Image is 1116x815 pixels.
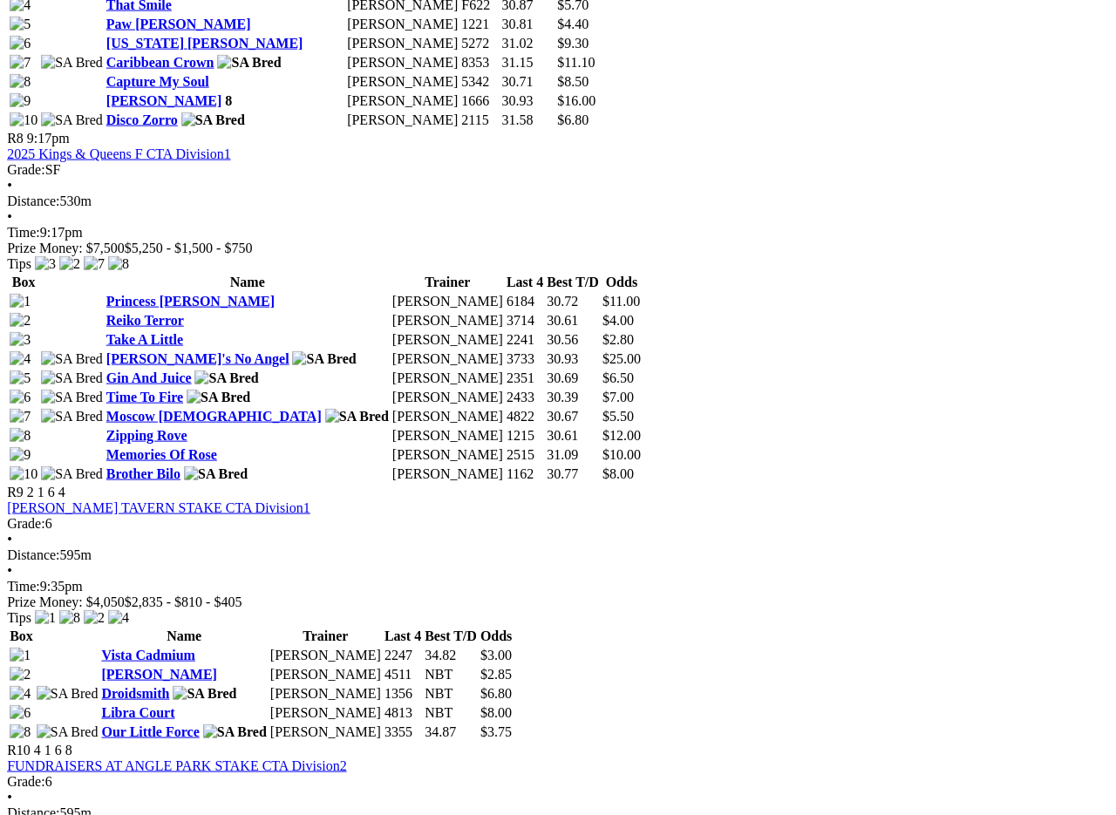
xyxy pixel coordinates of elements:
[7,516,45,531] span: Grade:
[7,194,59,208] span: Distance:
[500,54,555,71] td: 31.15
[41,409,103,424] img: SA Bred
[106,447,217,462] a: Memories Of Rose
[10,686,31,702] img: 4
[41,370,103,386] img: SA Bred
[506,274,544,291] th: Last 4
[7,209,12,224] span: •
[602,409,634,424] span: $5.50
[7,563,12,578] span: •
[10,409,31,424] img: 7
[460,16,499,33] td: 1221
[391,331,504,349] td: [PERSON_NAME]
[424,647,478,664] td: 34.82
[35,610,56,626] img: 1
[37,724,99,740] img: SA Bred
[602,447,641,462] span: $10.00
[84,610,105,626] img: 2
[7,194,1109,209] div: 530m
[325,409,389,424] img: SA Bred
[106,351,289,366] a: [PERSON_NAME]'s No Angel
[10,36,31,51] img: 6
[106,390,183,404] a: Time To Fire
[7,162,45,177] span: Grade:
[106,74,209,89] a: Capture My Soul
[269,628,382,645] th: Trainer
[100,628,267,645] th: Name
[269,704,382,722] td: [PERSON_NAME]
[7,532,12,547] span: •
[546,370,600,387] td: 30.69
[37,686,99,702] img: SA Bred
[7,131,24,146] span: R8
[7,610,31,625] span: Tips
[108,610,129,626] img: 4
[391,389,504,406] td: [PERSON_NAME]
[106,409,322,424] a: Moscow [DEMOGRAPHIC_DATA]
[602,351,641,366] span: $25.00
[602,294,640,309] span: $11.00
[12,275,36,289] span: Box
[506,446,544,464] td: 2515
[10,667,31,683] img: 2
[269,647,382,664] td: [PERSON_NAME]
[7,790,12,805] span: •
[424,666,478,683] td: NBT
[7,485,24,499] span: R9
[384,704,422,722] td: 4813
[292,351,356,367] img: SA Bred
[10,628,33,643] span: Box
[480,686,512,701] span: $6.80
[10,351,31,367] img: 4
[181,112,245,128] img: SA Bred
[460,35,499,52] td: 5272
[7,146,231,161] a: 2025 Kings & Queens F CTA Division1
[125,241,253,255] span: $5,250 - $1,500 - $750
[27,131,70,146] span: 9:17pm
[506,350,544,368] td: 3733
[10,724,31,740] img: 8
[7,516,1109,532] div: 6
[7,225,1109,241] div: 9:17pm
[105,274,390,291] th: Name
[546,408,600,425] td: 30.67
[7,241,1109,256] div: Prize Money: $7,500
[184,466,248,482] img: SA Bred
[424,685,478,703] td: NBT
[7,758,347,773] a: FUNDRAISERS AT ANGLE PARK STAKE CTA Division2
[7,256,31,271] span: Tips
[173,686,236,702] img: SA Bred
[506,331,544,349] td: 2241
[500,16,555,33] td: 30.81
[10,447,31,463] img: 9
[546,427,600,445] td: 30.61
[480,705,512,720] span: $8.00
[10,370,31,386] img: 5
[346,112,459,129] td: [PERSON_NAME]
[602,313,634,328] span: $4.00
[106,370,192,385] a: Gin And Juice
[7,178,12,193] span: •
[101,667,216,682] a: [PERSON_NAME]
[41,112,103,128] img: SA Bred
[41,466,103,482] img: SA Bred
[34,743,72,757] span: 4 1 6 8
[106,428,187,443] a: Zipping Rove
[557,55,595,70] span: $11.10
[384,685,422,703] td: 1356
[602,370,634,385] span: $6.50
[101,724,199,739] a: Our Little Force
[106,55,214,70] a: Caribbean Crown
[7,774,1109,790] div: 6
[602,332,634,347] span: $2.80
[602,466,634,481] span: $8.00
[346,92,459,110] td: [PERSON_NAME]
[546,350,600,368] td: 30.93
[106,313,184,328] a: Reiko Terror
[480,628,513,645] th: Odds
[101,648,194,662] a: Vista Cadmium
[346,54,459,71] td: [PERSON_NAME]
[384,628,422,645] th: Last 4
[506,427,544,445] td: 1215
[346,73,459,91] td: [PERSON_NAME]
